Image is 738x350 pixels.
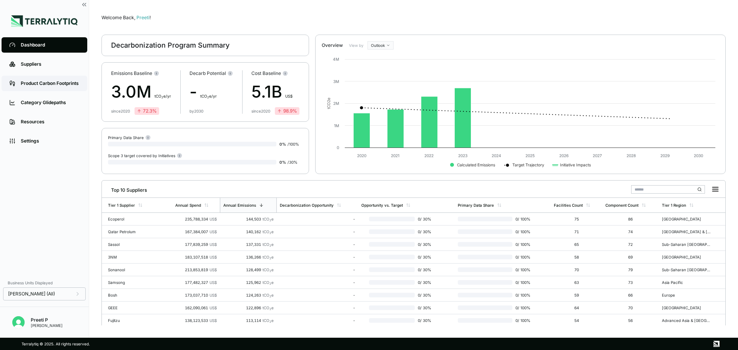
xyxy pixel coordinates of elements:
div: 70 [554,267,599,272]
div: Primary Data Share [458,203,494,207]
text: 4M [333,57,339,61]
div: [GEOGRAPHIC_DATA] [662,217,711,221]
span: / 100 % [288,142,299,146]
div: 173,037,710 [175,293,217,297]
div: 86 [605,217,656,221]
span: 0 % [279,142,286,146]
button: Outlook [367,41,394,50]
span: tCO e [263,267,274,272]
span: 0 / 30 % [415,318,435,323]
div: 177,839,259 [175,242,217,247]
div: by 2030 [189,109,203,113]
div: since 2020 [111,109,130,113]
span: t CO e/yr [200,94,217,98]
text: 2026 [559,153,568,158]
span: 0 / 30 % [415,305,435,310]
div: Product Carbon Footprints [21,80,80,86]
span: 0 / 100 % [512,293,532,297]
div: [GEOGRAPHIC_DATA] [662,305,711,310]
div: 63 [554,280,599,285]
span: 0 / 30 % [415,217,435,221]
text: 0 [337,145,339,150]
div: Facilities Count [554,203,583,207]
sub: 2 [269,219,271,222]
div: 72.3 % [137,108,157,114]
div: Advanced Asia & [GEOGRAPHIC_DATA] [662,318,711,323]
div: Primary Data Share [108,134,151,140]
div: Top 10 Suppliers [105,184,147,193]
div: Asia Pacific [662,280,711,285]
text: 2023 [458,153,467,158]
span: 0 / 100 % [512,217,532,221]
span: 0 / 30 % [415,293,435,297]
div: Ecoperol [108,217,157,221]
sub: 2 [269,295,271,298]
div: Business Units Displayed [3,278,86,287]
text: 2022 [424,153,434,158]
span: tCO e [263,293,274,297]
div: Decarbonization Program Summary [111,41,229,50]
span: 0 / 30 % [415,267,435,272]
sub: 2 [269,269,271,273]
div: Sonanool [108,267,157,272]
div: 183,107,518 [175,255,217,259]
span: [PERSON_NAME] (All) [8,291,55,297]
span: US$ [209,293,217,297]
span: 0 / 30 % [415,255,435,259]
div: - [280,318,355,323]
div: [GEOGRAPHIC_DATA] [662,255,711,259]
span: tCO e [263,229,274,234]
div: 235,788,334 [175,217,217,221]
div: 177,482,327 [175,280,217,285]
div: [GEOGRAPHIC_DATA] & [GEOGRAPHIC_DATA] [662,229,711,234]
div: 3NM [108,255,157,259]
span: 0 / 100 % [512,255,532,259]
span: 0 / 30 % [415,229,435,234]
sub: 2 [207,96,209,99]
text: 2030 [694,153,703,158]
text: 2M [333,101,339,106]
div: Welcome Back, [101,15,726,21]
span: US$ [209,267,217,272]
div: 137,331 [223,242,274,247]
div: 113,114 [223,318,274,323]
sub: 2 [269,244,271,247]
div: Opportunity vs. Target [361,203,403,207]
div: 74 [605,229,656,234]
div: Category Glidepaths [21,100,80,106]
text: tCO e [326,98,331,109]
div: Fujitzu [108,318,157,323]
div: - [189,80,233,104]
span: US$ [209,255,217,259]
div: - [280,255,355,259]
span: 0 / 30 % [415,280,435,285]
div: GEEE [108,305,157,310]
text: 2025 [525,153,535,158]
div: - [280,229,355,234]
span: US$ [209,242,217,247]
span: ! [150,15,151,20]
span: Preeti [136,15,151,20]
div: 122,896 [223,305,274,310]
div: 138,123,533 [175,318,217,323]
div: - [280,280,355,285]
div: - [280,217,355,221]
div: Dashboard [21,42,80,48]
span: tCO e [263,217,274,221]
div: 140,162 [223,229,274,234]
span: tCO e [263,305,274,310]
text: Initiative Impacts [560,163,591,168]
span: tCO e [263,280,274,285]
div: Tier 1 Supplier [108,203,135,207]
div: 162,090,061 [175,305,217,310]
label: View by [349,43,364,48]
div: Sassol [108,242,157,247]
div: Preeti P [31,317,63,323]
div: 66 [605,293,656,297]
div: Overview [322,42,343,48]
div: 136,266 [223,255,274,259]
div: Annual Emissions [223,203,256,207]
div: - [280,267,355,272]
div: Tier 1 Region [662,203,686,207]
div: Qatar Petrolum [108,229,157,234]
